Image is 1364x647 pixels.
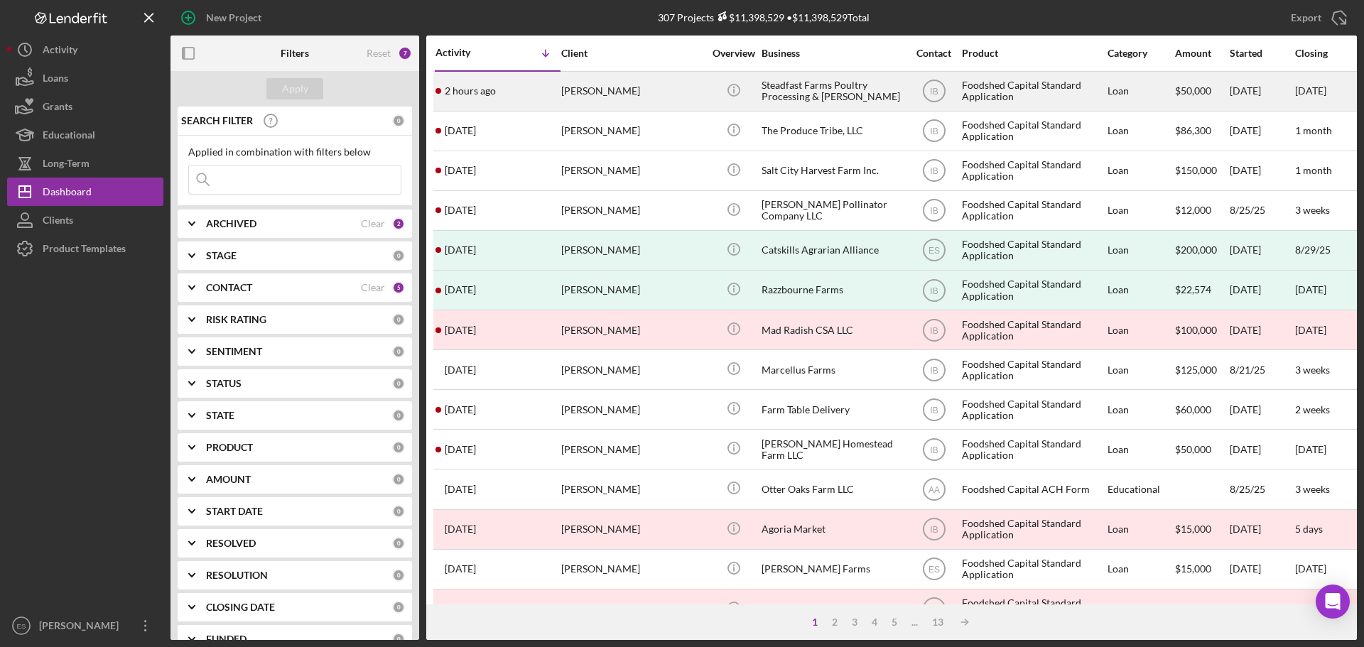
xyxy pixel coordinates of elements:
[392,313,405,326] div: 0
[266,78,323,99] button: Apply
[762,271,904,309] div: Razzbourne Farms
[43,206,73,238] div: Clients
[445,205,476,216] time: 2025-09-05 14:36
[930,445,938,455] text: IB
[7,206,163,234] button: Clients
[1230,192,1294,229] div: 8/25/25
[1230,590,1294,628] div: [DATE]
[1175,271,1228,309] div: $22,574
[1175,590,1228,628] div: $7,000
[962,511,1104,548] div: Foodshed Capital Standard Application
[805,616,825,628] div: 1
[206,346,262,357] b: SENTIMENT
[445,125,476,136] time: 2025-09-12 17:10
[1230,511,1294,548] div: [DATE]
[1108,271,1174,309] div: Loan
[392,114,405,127] div: 0
[1108,72,1174,110] div: Loan
[282,78,308,99] div: Apply
[445,165,476,176] time: 2025-09-10 13:50
[1316,585,1350,619] div: Open Intercom Messenger
[907,48,960,59] div: Contact
[392,345,405,358] div: 0
[930,405,938,415] text: IB
[1295,164,1332,176] time: 1 month
[392,505,405,518] div: 0
[962,311,1104,349] div: Foodshed Capital Standard Application
[962,470,1104,508] div: Foodshed Capital ACH Form
[561,550,703,588] div: [PERSON_NAME]
[1230,311,1294,349] div: [DATE]
[762,590,904,628] div: Hot Spell Farm
[962,271,1104,309] div: Foodshed Capital Standard Application
[762,470,904,508] div: Otter Oaks Farm LLC
[1295,523,1323,535] time: 5 days
[561,391,703,428] div: [PERSON_NAME]
[1230,470,1294,508] div: 8/25/25
[825,616,845,628] div: 2
[1175,48,1228,59] div: Amount
[930,126,938,136] text: IB
[1295,483,1330,495] time: 3 weeks
[762,511,904,548] div: Agoria Market
[1295,562,1326,575] time: [DATE]
[7,121,163,149] button: Educational
[7,64,163,92] a: Loans
[43,64,68,96] div: Loans
[206,410,234,421] b: STATE
[762,72,904,110] div: Steadfast Farms Poultry Processing & [PERSON_NAME]
[392,601,405,614] div: 0
[43,234,126,266] div: Product Templates
[561,72,703,110] div: [PERSON_NAME]
[43,92,72,124] div: Grants
[762,112,904,150] div: The Produce Tribe, LLC
[1295,284,1326,295] div: [DATE]
[206,602,275,613] b: CLOSING DATE
[561,152,703,190] div: [PERSON_NAME]
[206,442,253,453] b: PRODUCT
[7,178,163,206] button: Dashboard
[1108,192,1174,229] div: Loan
[1295,324,1326,336] time: [DATE]
[962,351,1104,388] div: Foodshed Capital Standard Application
[1230,48,1294,59] div: Started
[1175,72,1228,110] div: $50,000
[962,192,1104,229] div: Foodshed Capital Standard Application
[962,550,1104,588] div: Foodshed Capital Standard Application
[1295,244,1331,256] div: 8/29/25
[1108,152,1174,190] div: Loan
[392,217,405,230] div: 2
[1108,470,1174,508] div: Educational
[884,616,904,628] div: 5
[930,166,938,176] text: IB
[707,48,760,59] div: Overview
[928,485,939,495] text: AA
[1175,562,1211,575] span: $15,000
[561,351,703,388] div: [PERSON_NAME]
[962,48,1104,59] div: Product
[1295,443,1326,455] time: [DATE]
[962,112,1104,150] div: Foodshed Capital Standard Application
[930,87,938,97] text: IB
[1230,430,1294,468] div: [DATE]
[1175,124,1211,136] span: $86,300
[1108,311,1174,349] div: Loan
[762,152,904,190] div: Salt City Harvest Farm Inc.
[392,281,405,294] div: 5
[206,4,261,32] div: New Project
[206,250,237,261] b: STAGE
[392,633,405,646] div: 0
[1175,311,1228,349] div: $100,000
[561,48,703,59] div: Client
[1175,511,1228,548] div: $15,000
[43,178,92,210] div: Dashboard
[1230,112,1294,150] div: [DATE]
[762,391,904,428] div: Farm Table Delivery
[206,570,268,581] b: RESOLUTION
[762,192,904,229] div: [PERSON_NAME] Pollinator Company LLC
[7,234,163,263] button: Product Templates
[392,569,405,582] div: 0
[930,525,938,535] text: IB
